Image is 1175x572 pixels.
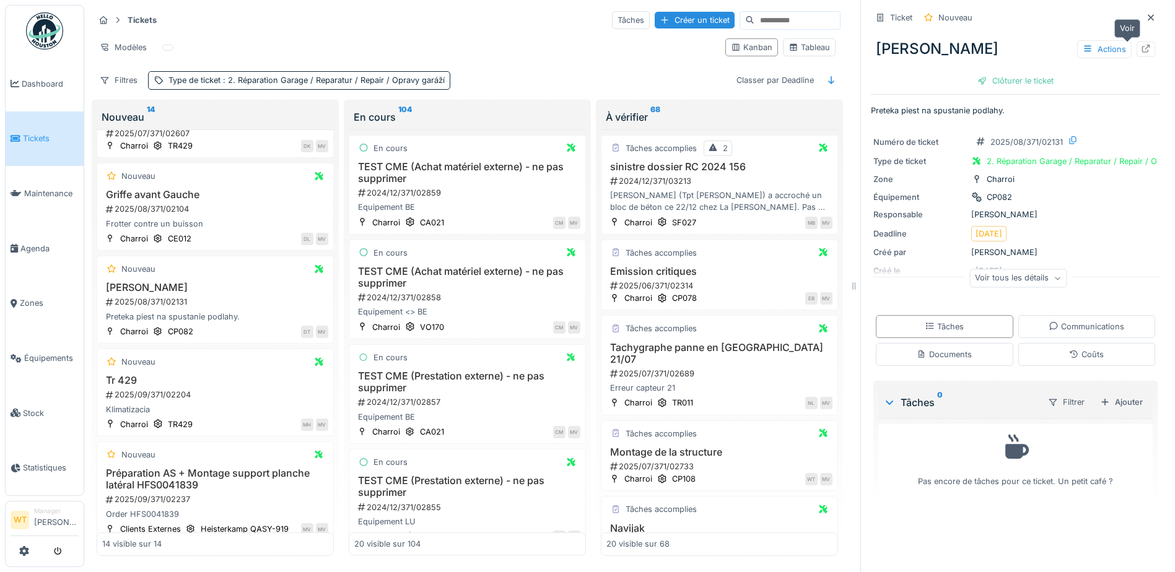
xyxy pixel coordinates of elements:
h3: Emission critiques [606,266,832,277]
div: MV [316,326,328,338]
div: CP108 [672,473,696,485]
a: Statistiques [6,441,84,496]
div: CA021 [420,426,444,438]
div: MV [820,473,832,485]
div: Charroi [120,140,148,152]
div: 2024/12/371/02855 [357,501,580,513]
div: 2024/12/371/02858 [357,292,580,303]
div: MV [568,531,580,543]
div: Charroi [987,173,1015,185]
div: Charroi [624,473,652,485]
div: CM [553,217,566,229]
div: Tâches [925,321,964,332]
div: Équipement [873,191,966,203]
div: CP078 [672,292,697,304]
div: Charroi [120,326,148,337]
div: Tâches [883,395,1037,410]
div: MV [316,233,328,245]
span: Tickets [23,132,79,144]
div: Tâches accomplies [626,503,697,515]
div: DL [301,233,313,245]
div: Charroi [120,233,148,245]
div: NL [805,397,818,409]
h3: TEST CME (Achat matériel externe) - ne pas supprimer [354,161,580,184]
div: DK [301,140,313,152]
a: Maintenance [6,166,84,221]
div: 2025/07/371/02733 [609,461,832,472]
h3: [PERSON_NAME] [102,282,328,293]
div: 2025/08/371/02131 [990,136,1063,148]
div: CM [553,426,566,438]
div: Deadline [873,228,966,240]
div: 20 visible sur 68 [606,538,670,550]
div: Erreur capteur 21 [606,382,832,394]
div: MV [820,397,832,409]
div: En cours [373,352,408,363]
h3: sinistre dossier RC 2024 156 [606,161,832,173]
div: MV [568,217,580,229]
div: MV [820,292,832,305]
div: Equipement LU [354,516,580,527]
span: Dashboard [22,78,79,90]
span: Zones [20,297,79,309]
div: En cours [373,142,408,154]
div: Charroi [120,418,148,430]
div: Charroi [372,321,400,333]
div: 2025/08/371/02131 [105,296,328,308]
h3: Préparation AS + Montage support planche latéral HFS0041839 [102,467,328,491]
h3: Montage de la structure [606,446,832,458]
div: MV [316,523,328,535]
li: [PERSON_NAME] [34,506,79,533]
h3: TEST CME (Prestation externe) - ne pas supprimer [354,475,580,498]
div: MV [820,217,832,229]
span: Stock [23,407,79,419]
a: Équipements [6,331,84,386]
div: Actions [1077,40,1132,58]
div: 2025/09/371/02204 [105,389,328,401]
div: Clients Externes [120,523,181,535]
div: Equipement <> BE [354,306,580,318]
div: Modèles [94,38,152,56]
p: Preteka piest na spustanie podlahy. [871,105,1160,116]
strong: Tickets [123,14,162,26]
div: 20 visible sur 104 [354,538,421,550]
div: EB [805,292,818,305]
div: SF027 [672,217,696,228]
div: Heisterkamp QASY-919 [201,523,289,535]
div: Charroi [624,217,652,228]
div: MV [301,523,313,535]
div: Ticket [890,12,912,24]
div: Equipement BE [354,201,580,213]
a: Dashboard [6,56,84,111]
div: Nouveau [938,12,972,24]
div: [PERSON_NAME] [871,33,1160,65]
div: CM [553,531,566,543]
div: 2024/12/371/02857 [357,396,580,408]
div: Tableau [788,41,830,53]
div: 2 [723,142,728,154]
img: Badge_color-CXgf-gQk.svg [26,12,63,50]
h3: TEST CME (Prestation externe) - ne pas supprimer [354,370,580,394]
sup: 0 [937,395,943,410]
div: Nouveau [121,170,155,182]
div: VO170 [420,321,444,333]
span: Agenda [20,243,79,254]
div: 2024/12/371/03213 [609,175,832,187]
div: MV [568,321,580,334]
a: Agenda [6,221,84,276]
div: Manager [34,506,79,516]
sup: 14 [147,110,155,124]
div: 2025/07/371/02689 [609,368,832,379]
span: Équipements [24,352,79,364]
div: [DATE] [976,228,1002,240]
div: Voir tous les détails [969,269,1067,287]
span: Statistiques [23,462,79,474]
div: DT [301,326,313,338]
div: Créé par [873,246,966,258]
a: Tickets [6,111,84,167]
sup: 68 [650,110,660,124]
div: 2025/08/371/02104 [105,203,328,215]
div: Ajouter [1095,394,1148,410]
div: Voir [1114,19,1140,37]
div: TR429 [168,140,193,152]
